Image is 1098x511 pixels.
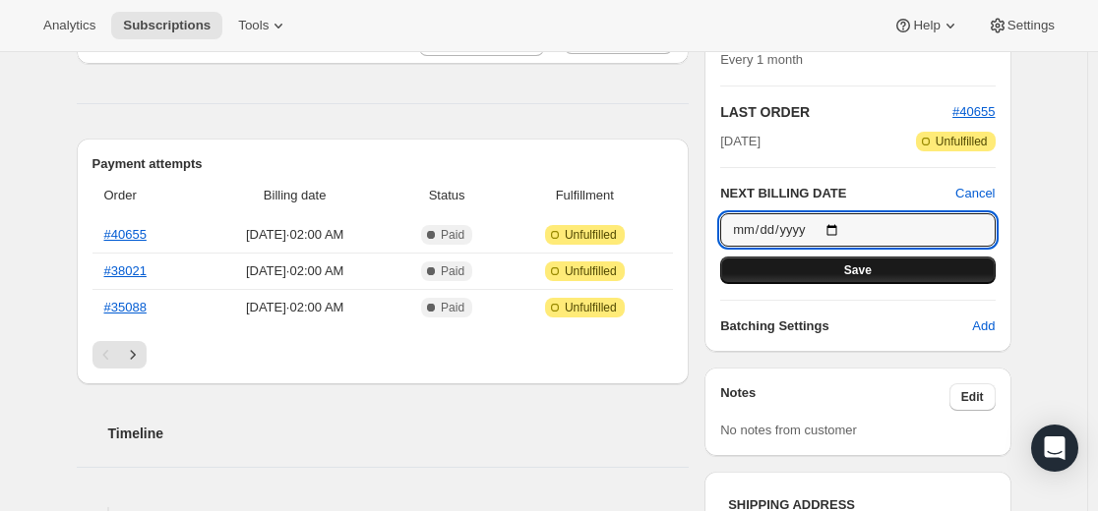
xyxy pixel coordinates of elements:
nav: Pagination [92,341,674,369]
h3: Notes [720,383,949,411]
div: Open Intercom Messenger [1031,425,1078,472]
span: Unfulfilled [565,300,617,315]
span: Unfulfilled [936,134,988,149]
button: Help [882,12,971,39]
h2: Payment attempts [92,154,674,174]
h2: LAST ORDER [720,102,952,122]
span: Every 1 month [720,52,803,67]
a: #40655 [952,104,995,119]
span: Subscriptions [123,18,211,33]
span: Paid [441,263,464,279]
span: Paid [441,300,464,315]
span: Add [972,316,995,336]
button: Edit [949,383,996,411]
button: #40655 [952,102,995,122]
a: #40655 [104,227,147,242]
span: Analytics [43,18,95,33]
th: Order [92,174,199,217]
span: Settings [1007,18,1055,33]
button: Next [119,341,147,369]
a: #35088 [104,300,147,314]
button: Analytics [31,12,107,39]
span: Paid [441,227,464,243]
a: #38021 [104,263,147,278]
span: Fulfillment [508,186,661,205]
span: Tools [238,18,269,33]
span: [DATE] · 02:00 AM [205,225,386,245]
span: Edit [961,389,984,405]
span: [DATE] · 02:00 AM [205,298,386,317]
h6: Batching Settings [720,316,972,336]
span: No notes from customer [720,423,857,437]
span: Unfulfilled [565,263,617,279]
button: Settings [976,12,1067,39]
button: Tools [226,12,300,39]
h2: Timeline [108,424,690,443]
span: [DATE] [720,132,761,151]
button: Add [960,311,1006,342]
span: [DATE] · 02:00 AM [205,261,386,281]
span: Save [844,262,872,278]
span: Status [397,186,497,205]
span: Help [913,18,940,33]
span: Unfulfilled [565,227,617,243]
button: Save [720,256,995,284]
button: Subscriptions [111,12,222,39]
h2: NEXT BILLING DATE [720,184,955,203]
button: Cancel [955,184,995,203]
span: Billing date [205,186,386,205]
